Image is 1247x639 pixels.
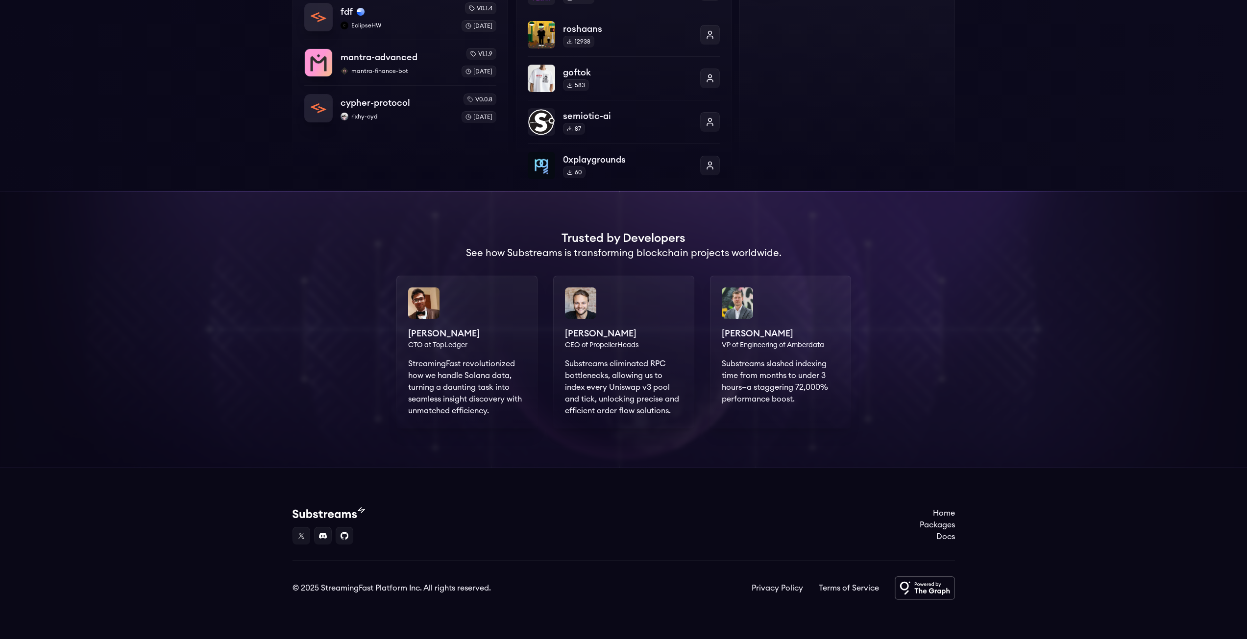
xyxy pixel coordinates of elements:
[304,40,496,85] a: mantra-advancedmantra-advancedmantra-finance-botmantra-finance-botv1.1.9[DATE]
[528,13,720,56] a: roshaansroshaans12938
[341,22,348,29] img: EclipseHW
[341,113,454,120] p: rixhy-cyd
[528,56,720,100] a: goftokgoftok583
[528,152,555,179] img: 0xplaygrounds
[357,8,365,16] img: base
[563,123,585,135] div: 87
[563,166,586,178] div: 60
[920,519,955,531] a: Packages
[819,582,879,594] a: Terms of Service
[895,576,955,600] img: Powered by The Graph
[562,231,685,246] h1: Trusted by Developers
[465,2,496,14] div: v0.1.4
[293,507,365,519] img: Substream's logo
[341,96,410,110] p: cypher-protocol
[341,5,353,19] p: fdf
[528,108,555,136] img: semiotic-ai
[293,582,491,594] div: © 2025 StreamingFast Platform Inc. All rights reserved.
[920,531,955,543] a: Docs
[305,3,332,31] img: fdf
[528,143,720,179] a: 0xplaygrounds0xplaygrounds60
[341,22,454,29] p: EclipseHW
[304,85,496,123] a: cypher-protocolcypher-protocolrixhy-cydrixhy-cydv0.0.8[DATE]
[462,66,496,77] div: [DATE]
[305,95,332,122] img: cypher-protocol
[462,20,496,32] div: [DATE]
[563,36,594,47] div: 12938
[466,48,496,60] div: v1.1.9
[464,94,496,105] div: v0.0.8
[462,111,496,123] div: [DATE]
[466,246,782,260] h2: See how Substreams is transforming blockchain projects worldwide.
[341,67,348,75] img: mantra-finance-bot
[341,113,348,120] img: rixhy-cyd
[563,22,692,36] p: roshaans
[920,507,955,519] a: Home
[563,153,692,166] p: 0xplaygrounds
[528,21,555,48] img: roshaans
[341,50,417,64] p: mantra-advanced
[563,66,692,79] p: goftok
[563,79,589,91] div: 583
[563,109,692,123] p: semiotic-ai
[752,582,803,594] a: Privacy Policy
[305,49,332,76] img: mantra-advanced
[528,100,720,143] a: semiotic-aisemiotic-ai87
[528,65,555,92] img: goftok
[341,67,454,75] p: mantra-finance-bot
